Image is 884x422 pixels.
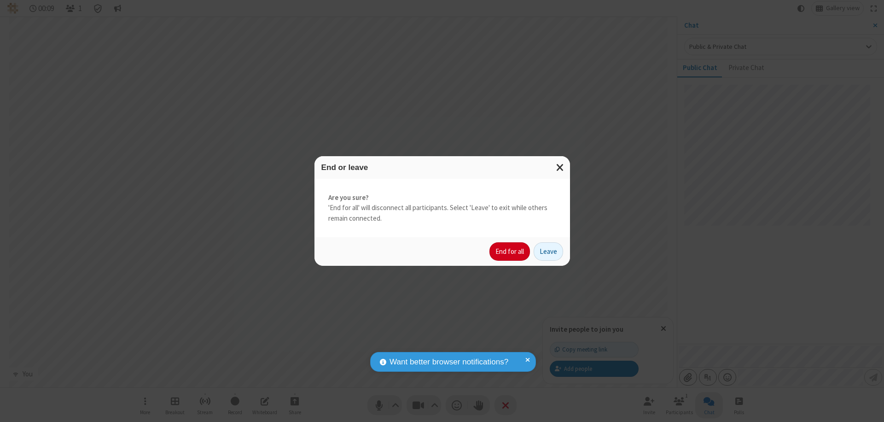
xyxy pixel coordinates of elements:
button: End for all [489,242,530,261]
button: Leave [534,242,563,261]
div: 'End for all' will disconnect all participants. Select 'Leave' to exit while others remain connec... [314,179,570,238]
button: Close modal [551,156,570,179]
span: Want better browser notifications? [390,356,508,368]
strong: Are you sure? [328,193,556,203]
h3: End or leave [321,163,563,172]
